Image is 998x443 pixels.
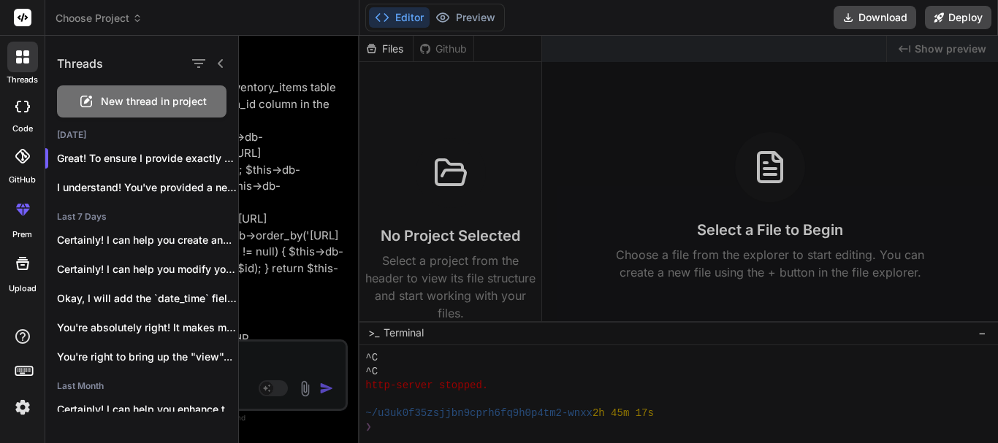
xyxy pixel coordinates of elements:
[57,350,238,364] p: You're right to bring up the "view"...
[12,123,33,135] label: code
[57,262,238,277] p: Certainly! I can help you modify your...
[7,74,38,86] label: threads
[57,55,103,72] h1: Threads
[430,7,501,28] button: Preview
[369,7,430,28] button: Editor
[9,174,36,186] label: GitHub
[12,228,32,241] label: prem
[56,11,142,26] span: Choose Project
[57,233,238,247] p: Certainly! I can help you create an...
[101,94,207,109] span: New thread in project
[57,402,238,417] p: Certainly! I can help you enhance the...
[9,282,37,295] label: Upload
[10,395,35,420] img: settings
[57,291,238,306] p: Okay, I will add the `date_time` field...
[925,6,991,29] button: Deploy
[57,320,238,335] p: You're absolutely right! It makes much more...
[45,129,238,141] h2: [DATE]
[834,6,916,29] button: Download
[57,180,238,195] p: I understand! You've provided a new vers...
[45,380,238,392] h2: Last Month
[57,151,238,166] p: Great! To ensure I provide exactly what ...
[45,211,238,223] h2: Last 7 Days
